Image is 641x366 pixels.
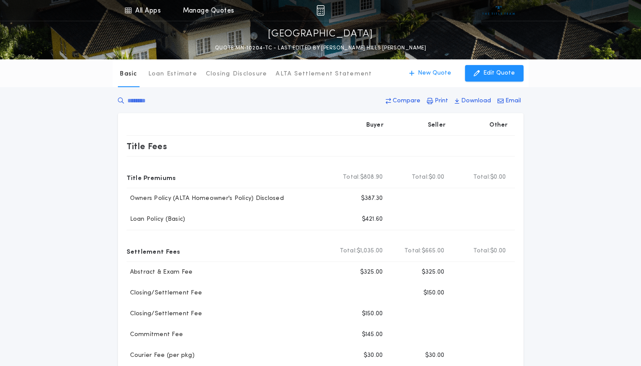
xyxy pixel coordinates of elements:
[412,173,429,182] b: Total:
[316,5,325,16] img: img
[465,65,524,82] button: Edit Quote
[423,289,445,297] p: $150.00
[424,93,451,109] button: Print
[362,310,383,318] p: $150.00
[127,215,185,224] p: Loan Policy (Basic)
[340,247,357,255] b: Total:
[429,173,444,182] span: $0.00
[148,70,197,78] p: Loan Estimate
[435,97,448,105] p: Print
[362,330,383,339] p: $145.00
[418,69,451,78] p: New Quote
[473,173,491,182] b: Total:
[215,44,426,52] p: QUOTE MN-10204-TC - LAST EDITED BY [PERSON_NAME] HILLS [PERSON_NAME]
[127,194,284,203] p: Owners Policy (ALTA Homeowner's Policy) Disclosed
[268,27,373,41] p: [GEOGRAPHIC_DATA]
[343,173,360,182] b: Total:
[127,139,167,153] p: Title Fees
[127,170,176,184] p: Title Premiums
[505,97,521,105] p: Email
[461,97,491,105] p: Download
[404,247,422,255] b: Total:
[482,6,515,15] img: vs-icon
[490,247,506,255] span: $0.00
[357,247,383,255] span: $1,035.00
[276,70,372,78] p: ALTA Settlement Statement
[127,289,202,297] p: Closing/Settlement Fee
[364,351,383,360] p: $30.00
[120,70,137,78] p: Basic
[127,268,193,277] p: Abstract & Exam Fee
[360,173,383,182] span: $808.90
[422,268,445,277] p: $325.00
[360,268,383,277] p: $325.00
[489,121,508,130] p: Other
[127,244,180,258] p: Settlement Fees
[490,173,506,182] span: $0.00
[383,93,423,109] button: Compare
[400,65,460,82] button: New Quote
[127,310,202,318] p: Closing/Settlement Fee
[366,121,384,130] p: Buyer
[452,93,494,109] button: Download
[422,247,445,255] span: $665.00
[393,97,420,105] p: Compare
[127,351,195,360] p: Courier Fee (per pkg)
[206,70,267,78] p: Closing Disclosure
[361,194,383,203] p: $387.30
[428,121,446,130] p: Seller
[495,93,524,109] button: Email
[483,69,515,78] p: Edit Quote
[473,247,491,255] b: Total:
[127,330,183,339] p: Commitment Fee
[425,351,445,360] p: $30.00
[362,215,383,224] p: $421.60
